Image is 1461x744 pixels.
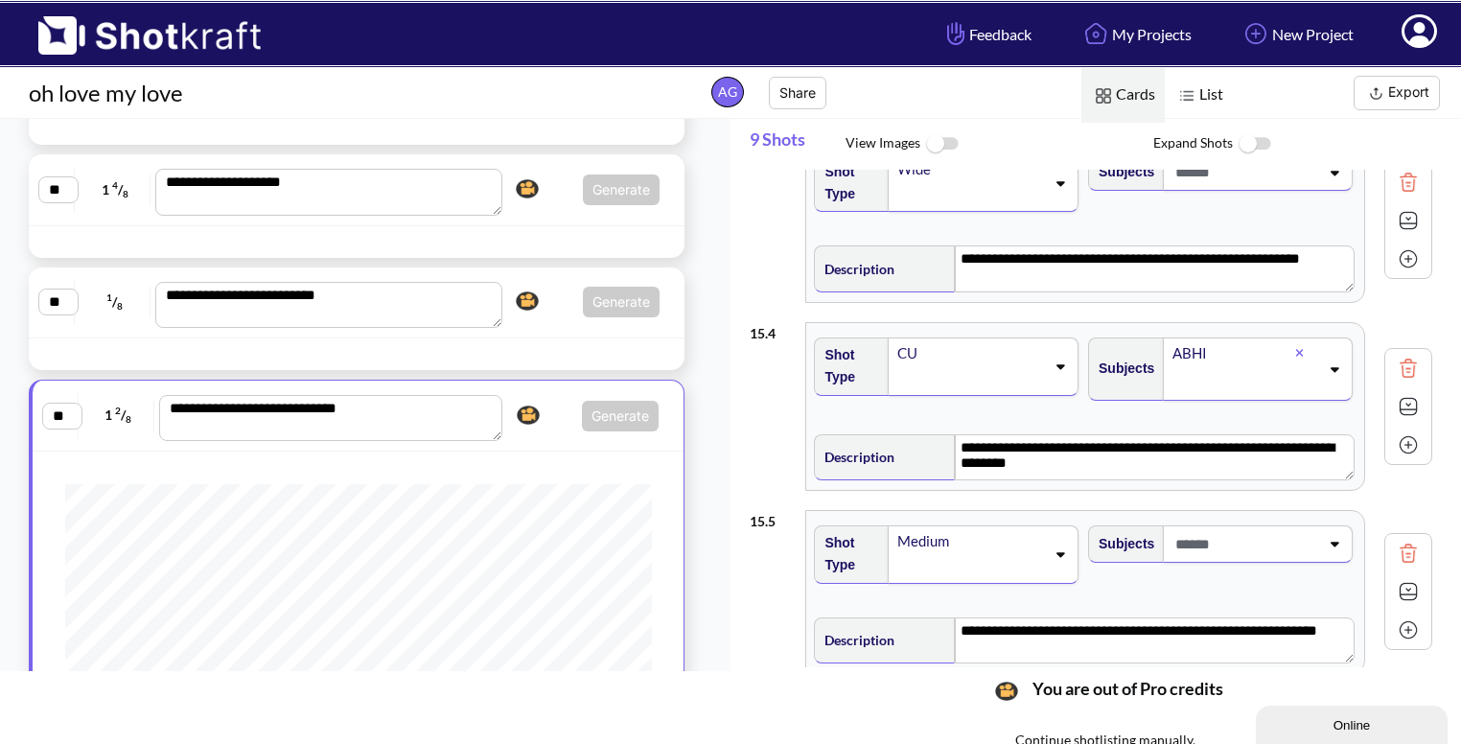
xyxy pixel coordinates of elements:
img: ToggleOff Icon [1233,124,1276,165]
a: New Project [1225,9,1368,59]
span: AG [711,77,744,107]
span: 2 [115,405,121,416]
div: CU [895,340,1045,366]
div: Wide [895,156,1045,182]
div: ABHI [1171,340,1294,366]
span: 1 / [80,174,151,205]
img: Trash Icon [1394,168,1423,197]
button: Share [769,77,826,109]
img: Camera Icon [511,287,544,315]
img: Camera Icon [512,401,545,430]
span: 8 [123,188,128,199]
span: List [1165,68,1233,123]
img: Export Icon [1364,81,1388,105]
img: Add Icon [1240,17,1272,50]
span: Shot Type [815,527,878,581]
img: Add Icon [1394,430,1423,459]
button: Export [1354,76,1440,110]
button: Generate [583,174,660,205]
div: 15 . 4 [750,313,796,344]
span: / [80,287,151,317]
img: Expand Icon [1394,206,1423,235]
span: 8 [117,300,123,312]
span: Subjects [1089,528,1154,560]
span: View Images [846,124,1153,165]
img: Camera Icon [511,174,544,203]
img: Expand Icon [1394,392,1423,421]
img: ToggleOff Icon [920,124,963,165]
span: 4 [112,179,118,191]
span: Description [815,253,894,285]
button: Generate [583,287,660,317]
img: Add Icon [1394,244,1423,273]
span: Cards [1081,68,1165,123]
img: Add Icon [1394,616,1423,644]
span: Shot Type [815,339,878,393]
span: Subjects [1089,353,1154,384]
span: 9 Shots [750,119,846,170]
img: Expand Icon [1394,577,1423,606]
span: You are out of Pro credits [1023,678,1223,727]
iframe: chat widget [1256,702,1451,744]
span: Description [815,441,894,473]
span: Feedback [942,23,1032,45]
span: Subjects [1089,156,1154,188]
span: Shot Type [815,156,878,210]
a: My Projects [1065,9,1206,59]
img: List Icon [1174,83,1199,108]
img: Hand Icon [942,17,969,50]
div: Medium [895,528,1045,554]
img: Card Icon [1091,83,1116,108]
div: 15 . 5 [750,500,796,532]
img: Trash Icon [1394,539,1423,568]
button: Generate [582,401,659,431]
span: Description [815,624,894,656]
img: Home Icon [1079,17,1112,50]
span: Expand Shots [1153,124,1461,165]
span: 1 / [83,400,154,430]
img: Trash Icon [1394,354,1423,383]
span: 8 [126,414,131,426]
span: 1 [106,291,112,303]
img: Camera Icon [990,677,1023,706]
